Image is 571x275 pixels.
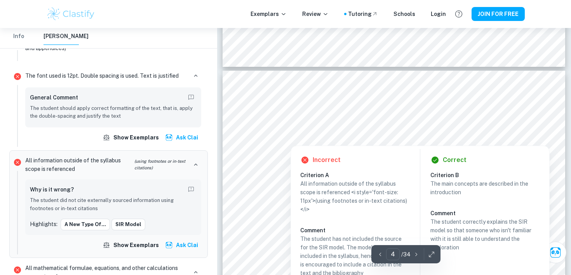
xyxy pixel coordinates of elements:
p: The student correctly explains the SIR model so that someone who isn't familiar with it is still ... [430,218,540,252]
img: clai.svg [165,241,173,249]
button: Ask Clai [164,131,201,144]
button: Report mistake/confusion [186,92,197,103]
button: Show exemplars [101,238,162,252]
i: (using footnotes or in-text citations) [134,158,187,172]
h6: Criterion B [430,171,546,179]
a: Schools [393,10,415,18]
p: The student did not cite externally sourced information using footnotes or in-text citations [30,197,197,212]
h6: Incorrect [313,155,341,165]
p: Highlights: [30,220,57,228]
p: Exemplars [251,10,287,18]
button: a new type of... [61,219,110,230]
h6: Comment [300,226,410,235]
h6: General Comment [30,93,78,102]
button: JOIN FOR FREE [472,7,525,21]
h6: Criterion A [300,171,416,179]
p: All information outside of the syllabus scope is referenced <i style='font-size: 11px'>(using foo... [300,179,410,214]
h6: Why is it wrong? [30,185,74,194]
button: [PERSON_NAME] [44,28,89,45]
h6: Comment [430,209,540,218]
a: Tutoring [348,10,378,18]
p: All information outside of the syllabus scope is referenced [25,156,187,173]
h6: Correct [443,155,467,165]
button: Ask Clai [545,242,566,263]
p: Review [302,10,329,18]
img: Clastify logo [46,6,96,22]
button: Info [9,28,28,45]
svg: Incorrect [13,158,22,167]
button: Ask Clai [164,238,201,252]
p: The main concepts are described in the introduction [430,179,540,197]
button: SIR model [111,219,145,230]
p: The student should apply correct formatting of the text, that is, apply the double-spacing and ju... [30,104,197,120]
button: Help and Feedback [452,7,465,21]
button: Show exemplars [101,131,162,144]
a: Login [431,10,446,18]
p: The font used is 12pt. Double spacing is used. Text is justified [25,71,179,80]
svg: Incorrect [13,72,22,81]
button: Report mistake/confusion [186,184,197,195]
img: clai.svg [165,134,173,141]
p: / 34 [401,250,411,259]
svg: Incorrect [13,265,22,275]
